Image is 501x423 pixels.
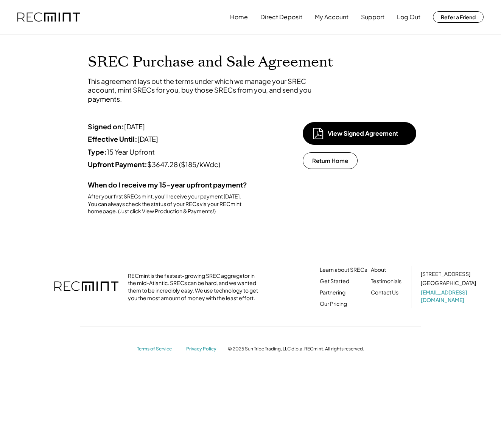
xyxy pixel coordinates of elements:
[88,147,258,156] div: 15 Year Upfront
[315,9,349,25] button: My Account
[88,122,258,131] div: [DATE]
[421,279,476,287] div: [GEOGRAPHIC_DATA]
[88,160,147,169] strong: Upfront Payment:
[260,9,302,25] button: Direct Deposit
[88,135,137,143] strong: Effective Until:
[88,160,258,169] div: $3647.28 ($185/kWdc)
[303,152,358,169] button: Return Home
[54,274,118,300] img: recmint-logotype%403x.png
[137,346,179,352] a: Terms of Service
[320,289,345,296] a: Partnering
[88,147,107,156] strong: Type:
[371,266,386,274] a: About
[328,129,403,138] div: View Signed Agreement
[88,193,258,215] div: After your first SRECs mint, you'll receive your payment [DATE]. You can always check the status ...
[320,300,347,308] a: Our Pricing
[421,270,470,278] div: [STREET_ADDRESS]
[230,9,248,25] button: Home
[88,180,247,189] strong: When do I receive my 15-year upfront payment?
[421,289,478,304] a: [EMAIL_ADDRESS][DOMAIN_NAME]
[371,289,398,296] a: Contact Us
[88,122,124,131] strong: Signed on:
[17,12,80,22] img: recmint-logotype%403x.png
[397,9,420,25] button: Log Out
[433,11,484,23] button: Refer a Friend
[320,266,367,274] a: Learn about SRECs
[88,135,258,143] div: [DATE]
[371,277,401,285] a: Testimonials
[361,9,384,25] button: Support
[88,53,413,71] h1: SREC Purchase and Sale Agreement
[88,77,315,103] div: This agreement lays out the terms under which we manage your SREC account, mint SRECs for you, bu...
[128,272,262,302] div: RECmint is the fastest-growing SREC aggregator in the mid-Atlantic. SRECs can be hard, and we wan...
[320,277,349,285] a: Get Started
[186,346,220,352] a: Privacy Policy
[228,346,364,352] div: © 2025 Sun Tribe Trading, LLC d.b.a. RECmint. All rights reserved.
